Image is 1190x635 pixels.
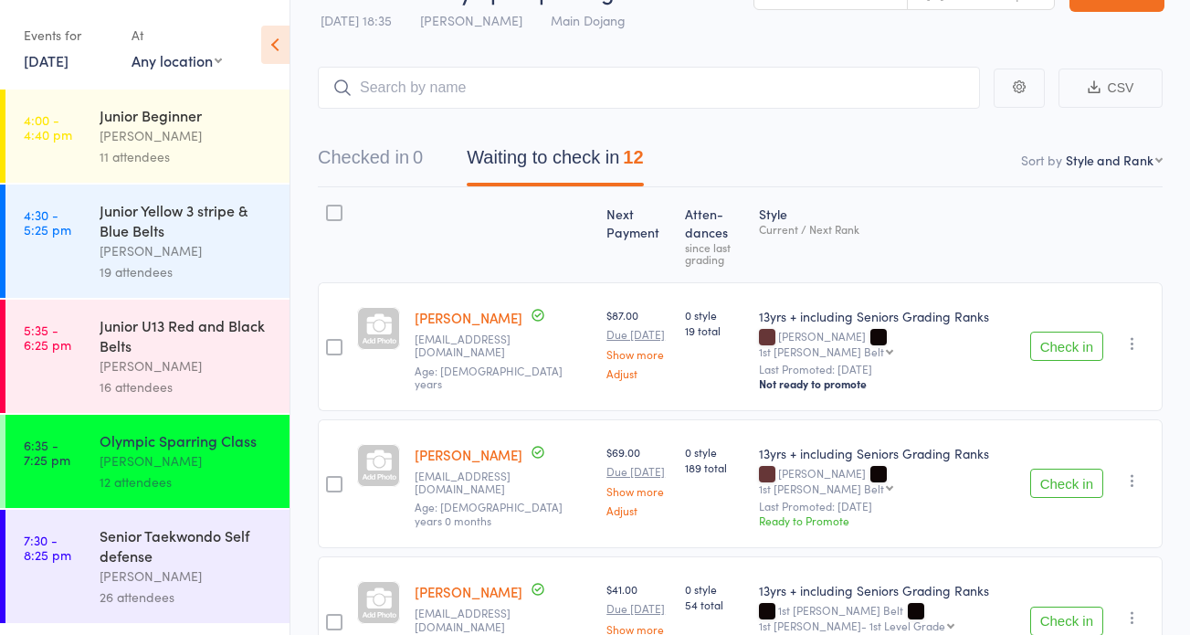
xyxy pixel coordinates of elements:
[413,147,423,167] div: 0
[100,146,274,167] div: 11 attendees
[606,623,670,635] a: Show more
[685,241,744,265] div: since last grading
[415,607,592,633] small: Rickyholland99@outlook.com
[1030,332,1103,361] button: Check in
[759,467,1016,494] div: [PERSON_NAME]
[606,328,670,341] small: Due [DATE]
[24,533,71,562] time: 7:30 - 8:25 pm
[759,619,945,631] div: 1st [PERSON_NAME]- 1st Level Grade
[685,581,744,597] span: 0 style
[606,485,670,497] a: Show more
[24,438,70,467] time: 6:35 - 7:25 pm
[24,112,72,142] time: 4:00 - 4:40 pm
[606,367,670,379] a: Adjust
[318,67,980,109] input: Search by name
[623,147,643,167] div: 12
[1058,69,1163,108] button: CSV
[100,240,274,261] div: [PERSON_NAME]
[100,450,274,471] div: [PERSON_NAME]
[24,20,113,50] div: Events for
[321,11,392,29] span: [DATE] 18:35
[318,138,423,186] button: Checked in0
[415,308,522,327] a: [PERSON_NAME]
[5,185,290,298] a: 4:30 -5:25 pmJunior Yellow 3 stripe & Blue Belts[PERSON_NAME]19 attendees
[551,11,626,29] span: Main Dojang
[685,307,744,323] span: 0 style
[752,196,1023,274] div: Style
[759,482,884,494] div: 1st [PERSON_NAME] Belt
[420,11,522,29] span: [PERSON_NAME]
[599,196,678,274] div: Next Payment
[759,581,1016,599] div: 13yrs + including Seniors Grading Ranks
[759,223,1016,235] div: Current / Next Rank
[415,582,522,601] a: [PERSON_NAME]
[759,500,1016,513] small: Last Promoted: [DATE]
[100,566,274,587] div: [PERSON_NAME]
[685,444,744,460] span: 0 style
[759,604,1016,631] div: 1st [PERSON_NAME] Belt
[606,602,670,615] small: Due [DATE]
[759,363,1016,376] small: Last Promoted: [DATE]
[5,510,290,623] a: 7:30 -8:25 pmSenior Taekwondo Self defense[PERSON_NAME]26 attendees
[100,315,274,355] div: Junior U13 Red and Black Belts
[5,300,290,413] a: 5:35 -6:25 pmJunior U13 Red and Black Belts[PERSON_NAME]16 attendees
[685,323,744,338] span: 19 total
[415,363,563,391] span: Age: [DEMOGRAPHIC_DATA] years
[132,50,222,70] div: Any location
[100,430,274,450] div: Olympic Sparring Class
[678,196,752,274] div: Atten­dances
[100,105,274,125] div: Junior Beginner
[759,330,1016,357] div: [PERSON_NAME]
[100,525,274,566] div: Senior Taekwondo Self defense
[100,125,274,146] div: [PERSON_NAME]
[1021,151,1062,169] label: Sort by
[759,376,1016,391] div: Not ready to promote
[100,471,274,492] div: 12 attendees
[467,138,643,186] button: Waiting to check in12
[415,470,592,496] small: swalteritunes@gmail.com
[759,345,884,357] div: 1st [PERSON_NAME] Belt
[759,444,1016,462] div: 13yrs + including Seniors Grading Ranks
[100,261,274,282] div: 19 attendees
[1030,469,1103,498] button: Check in
[415,499,563,527] span: Age: [DEMOGRAPHIC_DATA] years 0 months
[100,376,274,397] div: 16 attendees
[415,445,522,464] a: [PERSON_NAME]
[1066,151,1153,169] div: Style and Rank
[24,50,68,70] a: [DATE]
[606,465,670,478] small: Due [DATE]
[606,504,670,516] a: Adjust
[606,348,670,360] a: Show more
[100,355,274,376] div: [PERSON_NAME]
[5,415,290,508] a: 6:35 -7:25 pmOlympic Sparring Class[PERSON_NAME]12 attendees
[415,333,592,359] small: thomashoare828@gmail.com
[759,513,1016,528] div: Ready to Promote
[685,597,744,612] span: 54 total
[606,307,670,379] div: $87.00
[24,207,71,237] time: 4:30 - 5:25 pm
[24,323,71,352] time: 5:35 - 6:25 pm
[759,307,1016,325] div: 13yrs + including Seniors Grading Ranks
[685,460,744,475] span: 189 total
[5,90,290,183] a: 4:00 -4:40 pmJunior Beginner[PERSON_NAME]11 attendees
[132,20,222,50] div: At
[606,444,670,516] div: $69.00
[100,587,274,608] div: 26 attendees
[100,200,274,240] div: Junior Yellow 3 stripe & Blue Belts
